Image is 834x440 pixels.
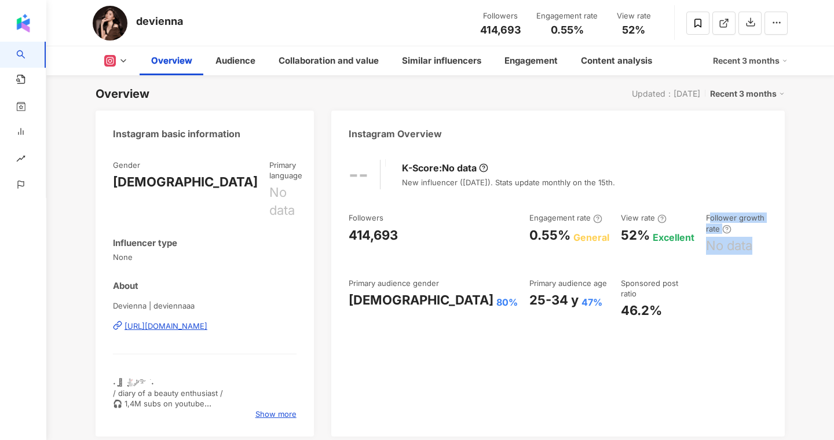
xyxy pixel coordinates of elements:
div: Primary audience age [529,278,607,288]
div: Engagement rate [529,212,602,223]
div: New influencer ([DATE]). Stats update monthly on the 15th. [402,177,615,188]
div: [DEMOGRAPHIC_DATA] [113,173,258,191]
span: 414,693 [480,24,521,36]
div: View rate [621,212,667,223]
div: Collaboration and value [279,54,379,68]
img: KOL Avatar [93,6,127,41]
span: 0.55% [551,24,584,36]
div: Audience [215,54,255,68]
div: View rate [612,10,656,22]
a: search [16,42,58,69]
div: 47% [581,296,602,309]
div: Updated：[DATE] [632,89,700,98]
div: -- [349,163,368,186]
a: [URL][DOMAIN_NAME] [113,321,297,331]
span: ˖ ִֶָ𓂃 ִֶָ🐇་༘࿐ ࣪ ˖ / diary of a beauty enthusiast / 🎧ྀི 1,4M subs on youtube 🪞 UPBP @creantbeauty... [113,377,282,419]
div: Primary language [269,160,302,181]
span: Devienna | deviennaaa [113,300,297,311]
div: Overview [96,86,149,102]
div: 80% [496,296,518,309]
div: Follower growth rate [706,212,767,234]
div: Instagram Overview [349,127,442,140]
div: Followers [349,212,383,223]
div: 0.55% [529,226,570,244]
div: Influencer type [113,237,177,249]
div: Recent 3 months [710,86,785,101]
div: [URL][DOMAIN_NAME] [125,321,207,331]
span: Show more [255,409,297,419]
div: Instagram basic information [113,127,240,140]
div: Excellent [653,231,694,244]
div: About [113,280,138,292]
div: No data [706,237,752,255]
span: None [113,252,297,262]
div: Similar influencers [402,54,481,68]
div: 414,693 [349,226,398,244]
div: No data [269,184,302,219]
div: 52% [621,226,650,244]
div: No data [442,162,477,174]
div: Engagement [504,54,558,68]
div: K-Score : [402,162,488,174]
div: Primary audience gender [349,278,439,288]
span: 52% [622,24,645,36]
div: Recent 3 months [713,52,788,70]
div: General [573,231,609,244]
div: Engagement rate [536,10,598,22]
div: 25-34 y [529,291,579,309]
div: Followers [478,10,522,22]
span: rise [16,147,25,173]
div: 46.2% [621,302,662,320]
div: Content analysis [581,54,652,68]
div: Sponsored post ratio [621,278,694,299]
div: [DEMOGRAPHIC_DATA] [349,291,493,309]
div: Overview [151,54,192,68]
img: logo icon [14,14,32,32]
div: Gender [113,160,140,170]
div: devienna [136,14,183,28]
